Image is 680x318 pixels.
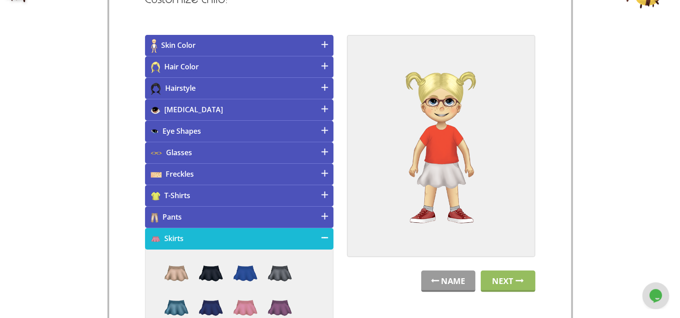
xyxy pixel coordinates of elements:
[481,271,535,292] a: Next
[145,99,334,121] h4: [MEDICAL_DATA]
[421,271,475,292] a: NAME
[145,56,334,78] h4: Hair Color
[145,185,334,207] h4: T-Shirts
[145,35,334,56] h4: Skin Color
[642,282,671,309] iframe: chat widget
[145,142,334,164] h4: Glasses
[145,228,334,250] h4: Skirts
[145,207,334,228] h4: Pants
[145,78,334,99] h4: Hairstyle
[145,164,334,185] h4: Freckles
[145,121,334,142] h4: Eye Shapes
